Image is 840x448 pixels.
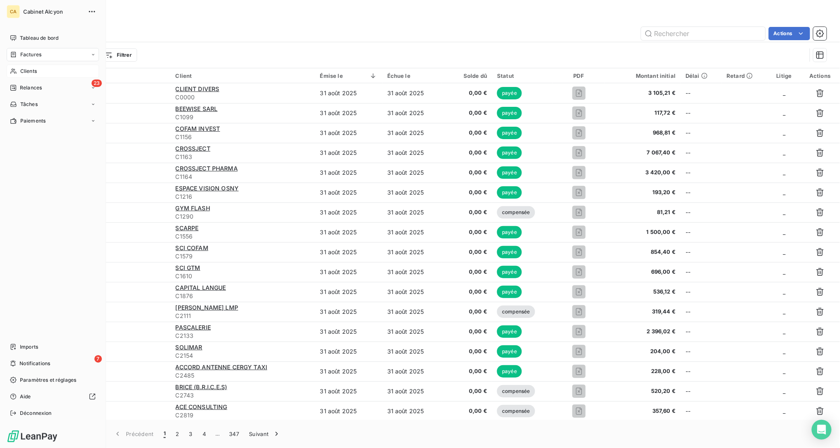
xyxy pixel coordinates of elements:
[176,153,310,161] span: C1163
[159,425,171,443] button: 1
[447,188,488,197] span: 0,00 €
[610,268,676,276] span: 696,00 €
[176,232,310,241] span: C1556
[558,72,599,79] div: PDF
[447,208,488,217] span: 0,00 €
[783,129,785,136] span: _
[244,425,286,443] button: Suivant
[497,306,535,318] span: compensée
[94,355,102,363] span: 7
[20,117,46,125] span: Paiements
[7,5,20,18] div: CA
[681,202,722,222] td: --
[315,183,382,202] td: 31 août 2025
[447,367,488,376] span: 0,00 €
[92,79,102,87] span: 23
[315,322,382,342] td: 31 août 2025
[447,268,488,276] span: 0,00 €
[176,284,226,291] span: CAPITAL LANGUE
[497,166,522,179] span: payée
[610,188,676,197] span: 193,20 €
[773,72,796,79] div: Litige
[497,186,522,199] span: payée
[387,72,437,79] div: Échue le
[315,342,382,361] td: 31 août 2025
[681,282,722,302] td: --
[382,242,442,262] td: 31 août 2025
[783,388,785,395] span: _
[315,83,382,103] td: 31 août 2025
[447,129,488,137] span: 0,00 €
[681,222,722,242] td: --
[681,322,722,342] td: --
[610,228,676,236] span: 1 500,00 €
[447,308,488,316] span: 0,00 €
[610,109,676,117] span: 117,72 €
[447,228,488,236] span: 0,00 €
[7,390,99,403] a: Aide
[382,322,442,342] td: 31 août 2025
[176,224,199,231] span: SCARPE
[20,67,37,75] span: Clients
[610,347,676,356] span: 204,00 €
[447,169,488,177] span: 0,00 €
[497,246,522,258] span: payée
[382,83,442,103] td: 31 août 2025
[610,72,676,79] div: Montant initial
[447,407,488,415] span: 0,00 €
[23,8,83,15] span: Cabinet Alcyon
[610,367,676,376] span: 228,00 €
[176,264,200,271] span: SCI GTM
[176,165,238,172] span: CROSSJECT PHARMA
[20,84,42,92] span: Relances
[610,89,676,97] span: 3 105,21 €
[783,189,785,196] span: _
[681,103,722,123] td: --
[610,387,676,395] span: 520,20 €
[610,288,676,296] span: 536,12 €
[681,342,722,361] td: --
[497,286,522,298] span: payée
[783,407,785,414] span: _
[447,387,488,395] span: 0,00 €
[783,229,785,236] span: _
[315,103,382,123] td: 31 août 2025
[315,202,382,222] td: 31 août 2025
[382,401,442,421] td: 31 août 2025
[783,348,785,355] span: _
[20,101,38,108] span: Tâches
[382,163,442,183] td: 31 août 2025
[315,262,382,282] td: 31 août 2025
[610,328,676,336] span: 2 396,02 €
[164,430,166,438] span: 1
[176,292,310,300] span: C1876
[176,332,310,340] span: C2133
[99,48,137,62] button: Filtrer
[447,109,488,117] span: 0,00 €
[315,222,382,242] td: 31 août 2025
[184,425,198,443] button: 3
[610,248,676,256] span: 854,40 €
[783,89,785,96] span: _
[783,288,785,295] span: _
[176,391,310,400] span: C2743
[315,123,382,143] td: 31 août 2025
[382,143,442,163] td: 31 août 2025
[783,328,785,335] span: _
[497,385,535,397] span: compensée
[315,361,382,381] td: 31 août 2025
[315,302,382,322] td: 31 août 2025
[681,262,722,282] td: --
[20,34,58,42] span: Tableau de bord
[610,208,676,217] span: 81,21 €
[176,125,220,132] span: COFAM INVEST
[224,425,244,443] button: 347
[20,393,31,400] span: Aide
[176,133,310,141] span: C1156
[176,272,310,280] span: C1610
[783,268,785,275] span: _
[783,149,785,156] span: _
[497,226,522,238] span: payée
[382,262,442,282] td: 31 août 2025
[681,242,722,262] td: --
